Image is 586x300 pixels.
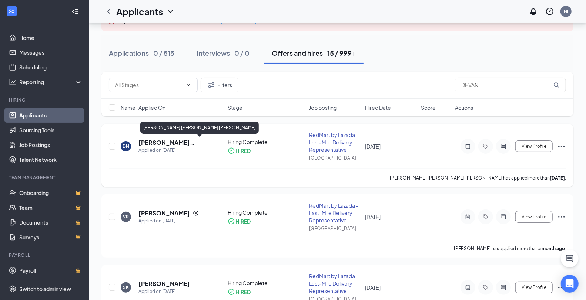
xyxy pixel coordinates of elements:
button: Filter Filters [201,78,238,92]
svg: ActiveChat [499,143,508,149]
svg: Ellipses [557,142,566,151]
svg: Filter [207,81,216,89]
div: SK [123,284,129,290]
svg: WorkstreamLogo [8,7,16,15]
span: [DATE] [365,143,381,150]
span: Stage [228,104,242,111]
div: Offers and hires · 15 / 999+ [272,48,356,58]
a: Messages [19,45,83,60]
p: [PERSON_NAME] [PERSON_NAME] [PERSON_NAME] has applied more than . [390,175,566,181]
a: TeamCrown [19,200,83,215]
svg: ChatActive [565,254,574,263]
svg: CheckmarkCircle [228,288,235,296]
div: RedMart by Lazada - Last-Mile Delivery Representative [309,131,361,153]
h5: [PERSON_NAME] [138,280,190,288]
div: DN [123,143,129,149]
span: Job posting [309,104,337,111]
p: [PERSON_NAME] has applied more than . [454,245,566,252]
div: Interviews · 0 / 0 [197,48,250,58]
svg: CheckmarkCircle [228,218,235,225]
div: NI [564,8,568,14]
div: HIRED [235,147,251,154]
div: RedMart by Lazada - Last-Mile Delivery Representative [309,272,361,294]
h1: Applicants [116,5,163,18]
a: SurveysCrown [19,230,83,245]
div: VR [123,214,129,220]
div: Hiring Complete [228,138,305,146]
svg: Notifications [529,7,538,16]
a: PayrollCrown [19,263,83,278]
svg: ChevronDown [166,7,175,16]
span: Actions [455,104,473,111]
svg: Ellipses [557,283,566,292]
a: DocumentsCrown [19,215,83,230]
a: Sourcing Tools [19,123,83,137]
h5: [PERSON_NAME] [138,209,190,217]
svg: Collapse [71,8,79,15]
svg: Analysis [9,78,16,86]
span: Name · Applied On [121,104,165,111]
a: Talent Network [19,152,83,167]
svg: Tag [481,214,490,220]
svg: CheckmarkCircle [228,147,235,154]
button: ChatActive [561,250,579,267]
span: View Profile [522,285,546,290]
a: Applicants [19,108,83,123]
button: View Profile [515,140,553,152]
svg: ChevronLeft [104,7,113,16]
span: Score [421,104,436,111]
a: Scheduling [19,60,83,75]
b: [DATE] [550,175,565,181]
svg: ActiveNote [463,214,472,220]
div: Payroll [9,252,81,258]
span: [DATE] [365,214,381,220]
div: Open Intercom Messenger [561,275,579,293]
button: View Profile [515,282,553,293]
div: RedMart by Lazada - Last-Mile Delivery Representative [309,202,361,224]
svg: Ellipses [557,212,566,221]
svg: Tag [481,143,490,149]
div: [PERSON_NAME] [PERSON_NAME] [PERSON_NAME] [140,122,259,134]
div: Hiring [9,97,81,103]
div: Applied on [DATE] [138,217,199,225]
div: Applied on [DATE] [138,147,208,154]
div: Team Management [9,174,81,181]
span: View Profile [522,214,546,219]
a: Job Postings [19,137,83,152]
div: [GEOGRAPHIC_DATA] [309,225,361,232]
svg: ActiveChat [499,214,508,220]
input: Search in offers and hires [455,78,566,92]
b: a month ago [538,246,565,251]
div: Hiring Complete [228,279,305,287]
input: All Stages [115,81,183,89]
svg: ActiveNote [463,284,472,290]
span: [DATE] [365,284,381,291]
h5: [PERSON_NAME] [PERSON_NAME] [PERSON_NAME] [138,139,208,147]
svg: MagnifyingGlass [553,82,559,88]
svg: Tag [481,284,490,290]
div: Applications · 0 / 515 [109,48,174,58]
span: Hired Date [365,104,391,111]
div: Applied on [DATE] [138,288,190,295]
a: Home [19,30,83,45]
svg: ActiveChat [499,284,508,290]
div: Hiring Complete [228,209,305,216]
svg: ChevronDown [185,82,191,88]
div: HIRED [235,218,251,225]
div: Reporting [19,78,83,86]
svg: ActiveNote [463,143,472,149]
div: HIRED [235,288,251,296]
button: View Profile [515,211,553,223]
a: OnboardingCrown [19,185,83,200]
div: Switch to admin view [19,285,71,293]
svg: Settings [9,285,16,293]
svg: Reapply [193,210,199,216]
svg: QuestionInfo [545,7,554,16]
span: View Profile [522,144,546,149]
div: [GEOGRAPHIC_DATA] [309,155,361,161]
